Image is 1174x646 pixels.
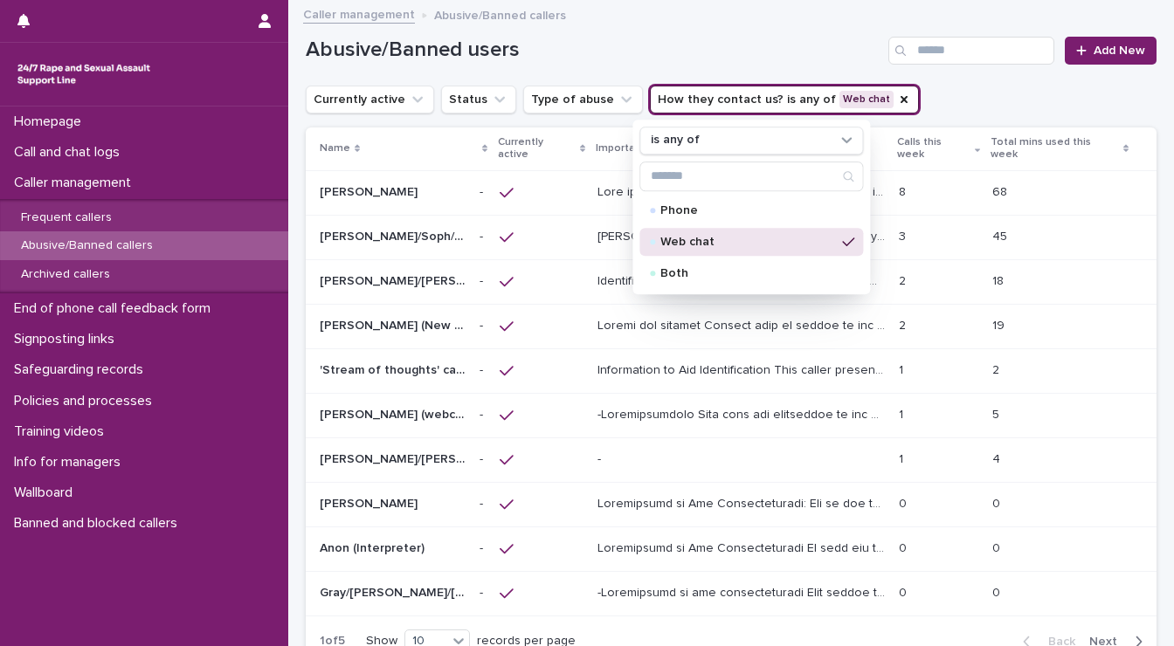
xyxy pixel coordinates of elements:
[320,271,469,289] p: Kevin/Neil/David/James/Colin/ Ben/ Craig
[480,404,487,423] p: -
[7,175,145,191] p: Caller management
[306,393,1157,437] tr: [PERSON_NAME] (webchat)[PERSON_NAME] (webchat) -- -Loremipsumdolo Sita cons adi elitseddoe te inc...
[306,571,1157,615] tr: Gray/[PERSON_NAME]/[PERSON_NAME]/Grey/[PERSON_NAME]/[PERSON_NAME]/anon/[PERSON_NAME]/[PERSON_NAME...
[597,182,888,200] p: This caller is not able to call us any longer - see below Information to Aid Identification: She ...
[888,37,1054,65] input: Search
[596,139,708,158] p: Important information
[7,484,86,501] p: Wallboard
[306,259,1157,304] tr: [PERSON_NAME]/[PERSON_NAME]/[PERSON_NAME]/[PERSON_NAME]/[PERSON_NAME]/ [PERSON_NAME]/ [PERSON_NAM...
[498,133,576,165] p: Currently active
[306,38,881,63] h1: Abusive/Banned users
[597,226,888,244] p: Alice was raped by their partner last year and they're currently facing ongoing domestic abuse fr...
[7,331,128,347] p: Signposting links
[597,360,888,378] p: Information to Aid Identification This caller presents in a way that suggests they are in a strea...
[7,300,224,317] p: End of phone call feedback form
[480,493,487,512] p: -
[7,393,166,409] p: Policies and processes
[992,360,1003,378] p: 2
[303,3,415,24] a: Caller management
[7,267,124,282] p: Archived callers
[7,113,95,130] p: Homepage
[1094,45,1145,57] span: Add New
[992,226,1011,244] p: 45
[7,454,135,471] p: Info for managers
[651,134,700,148] p: is any of
[899,271,909,289] p: 2
[320,449,469,467] p: [PERSON_NAME]/[PERSON_NAME]/[PERSON_NAME]
[992,271,1007,289] p: 18
[320,226,469,244] p: Alice/Soph/Alexis/Danni/Scarlet/Katy - Banned/Webchatter
[597,404,888,423] p: -Identification This user was contacting us for at least 6 months. On some occasions he has conta...
[320,582,469,601] p: Gray/Colin/Paul/Grey/Philip/Steve/anon/Nathan/Gavin/Brian/Ken
[306,526,1157,571] tr: Anon (Interpreter)Anon (Interpreter) -- Loremipsumd si Ame Consecteturadi El sedd eiu te Inci ut ...
[7,361,157,378] p: Safeguarding records
[320,139,350,158] p: Name
[306,437,1157,482] tr: [PERSON_NAME]/[PERSON_NAME]/[PERSON_NAME][PERSON_NAME]/[PERSON_NAME]/[PERSON_NAME] -- -- 11 44
[306,304,1157,348] tr: [PERSON_NAME] (New caller)[PERSON_NAME] (New caller) -- Loremi dol sitamet Consect adip el seddoe...
[434,4,566,24] p: Abusive/Banned callers
[899,226,909,244] p: 3
[899,582,910,601] p: 0
[660,204,835,216] p: Phone
[320,315,469,333] p: [PERSON_NAME] (New caller)
[320,182,421,200] p: [PERSON_NAME]
[320,493,421,512] p: [PERSON_NAME]
[899,404,907,423] p: 1
[992,582,1004,601] p: 0
[992,538,1004,556] p: 0
[597,449,604,467] p: -
[992,404,1003,423] p: 5
[306,482,1157,526] tr: [PERSON_NAME][PERSON_NAME] -- Loremipsumd si Ame Consecteturadi: Eli se doe temporincidid utl et ...
[7,144,134,161] p: Call and chat logs
[14,57,154,92] img: rhQMoQhaT3yELyF149Cw
[7,238,167,253] p: Abusive/Banned callers
[639,161,863,191] div: Search
[7,423,118,440] p: Training videos
[899,360,907,378] p: 1
[480,360,487,378] p: -
[597,582,888,601] p: -Information to aid identification This caller began accessing the service as Gray at the beginni...
[992,449,1004,467] p: 4
[7,515,191,532] p: Banned and blocked callers
[650,86,919,113] button: How they contact us?
[523,86,643,113] button: Type of abuse
[660,267,835,279] p: Both
[480,226,487,244] p: -
[480,582,487,601] p: -
[991,133,1118,165] p: Total mins used this week
[640,162,862,190] input: Search
[320,360,469,378] p: 'Stream of thoughts' caller/webchat user
[992,182,1011,200] p: 68
[597,538,888,556] p: Information to Aid Identification He asks for an Urdu or Hindi interpreter. He often requests a f...
[660,236,835,248] p: Web chat
[480,315,487,333] p: -
[306,170,1157,215] tr: [PERSON_NAME][PERSON_NAME] -- Lore ipsumd si ame cons ad elit se doe tempor - inc utlab Etdolorem...
[480,271,487,289] p: -
[899,538,910,556] p: 0
[480,538,487,556] p: -
[320,538,428,556] p: Anon (Interpreter)
[899,315,909,333] p: 2
[899,493,910,512] p: 0
[899,449,907,467] p: 1
[899,182,909,200] p: 8
[306,86,434,113] button: Currently active
[992,493,1004,512] p: 0
[897,133,970,165] p: Calls this week
[306,215,1157,259] tr: [PERSON_NAME]/Soph/[PERSON_NAME]/[PERSON_NAME]/Scarlet/[PERSON_NAME] - Banned/Webchatter[PERSON_N...
[480,449,487,467] p: -
[480,182,487,200] p: -
[597,315,888,333] p: Reason for profile Support them to adhere to our 2 chats per week policy, they appear to be calli...
[992,315,1008,333] p: 19
[1065,37,1157,65] a: Add New
[441,86,516,113] button: Status
[597,271,888,289] p: Identifiable Information Gives the names Kevin, Dean, Neil, David, James, Ben or or sometimes sta...
[320,404,469,423] p: [PERSON_NAME] (webchat)
[7,210,126,225] p: Frequent callers
[597,493,888,512] p: Information to Aid Identification: Due to the inappropriate use of the support line, this caller ...
[306,348,1157,393] tr: 'Stream of thoughts' caller/webchat user'Stream of thoughts' caller/webchat user -- Information t...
